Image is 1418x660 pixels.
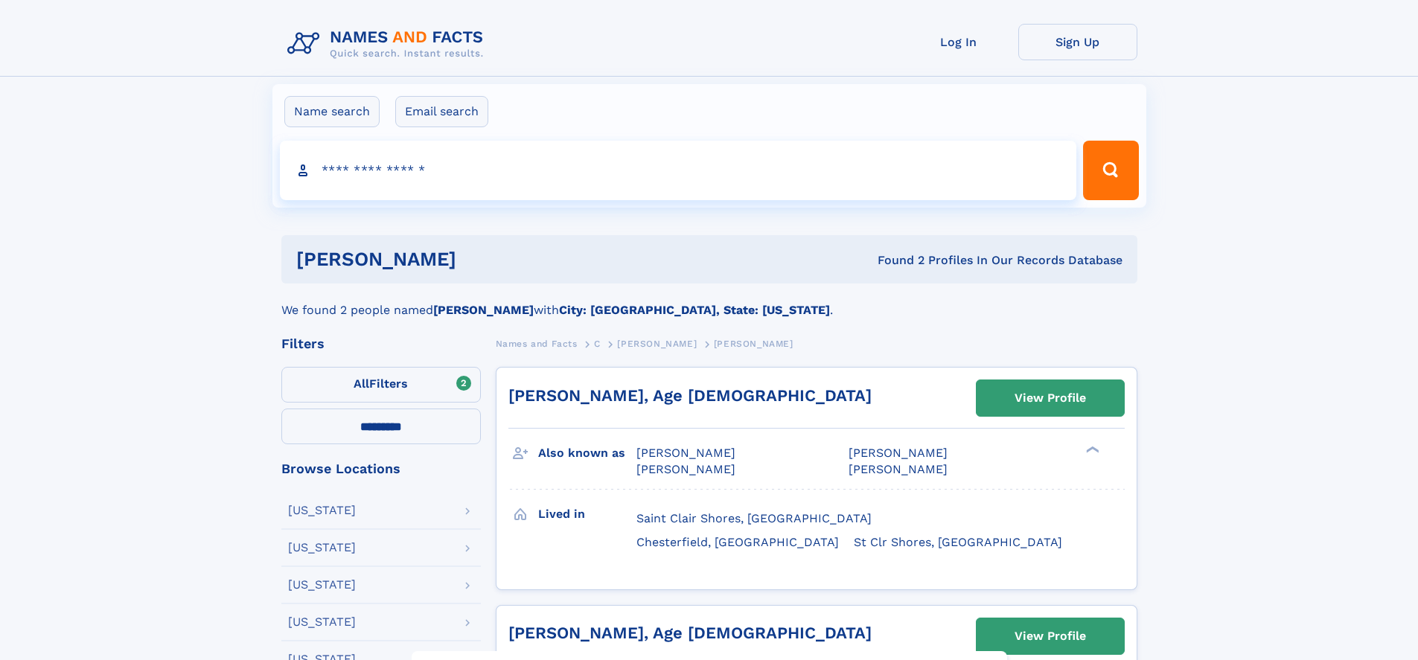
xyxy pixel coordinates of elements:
div: [US_STATE] [288,504,356,516]
a: Names and Facts [496,334,578,353]
a: [PERSON_NAME], Age [DEMOGRAPHIC_DATA] [508,386,872,405]
b: City: [GEOGRAPHIC_DATA], State: [US_STATE] [559,303,830,317]
span: C [594,339,601,349]
div: Browse Locations [281,462,481,475]
b: [PERSON_NAME] [433,303,534,317]
span: [PERSON_NAME] [849,446,948,460]
span: All [354,377,369,391]
div: [US_STATE] [288,579,356,591]
div: Filters [281,337,481,350]
a: [PERSON_NAME], Age [DEMOGRAPHIC_DATA] [508,624,872,642]
button: Search Button [1083,141,1138,200]
span: Saint Clair Shores, [GEOGRAPHIC_DATA] [636,511,872,525]
div: [US_STATE] [288,616,356,628]
label: Name search [284,96,380,127]
input: search input [280,141,1077,200]
div: [US_STATE] [288,542,356,554]
a: Log In [899,24,1018,60]
div: View Profile [1015,381,1086,415]
h3: Also known as [538,440,636,466]
a: Sign Up [1018,24,1137,60]
span: [PERSON_NAME] [636,446,735,460]
span: [PERSON_NAME] [849,462,948,476]
h3: Lived in [538,502,636,527]
a: View Profile [977,618,1124,654]
a: [PERSON_NAME] [617,334,697,353]
label: Filters [281,367,481,403]
span: [PERSON_NAME] [636,462,735,476]
h1: [PERSON_NAME] [296,250,667,269]
div: View Profile [1015,619,1086,653]
span: [PERSON_NAME] [617,339,697,349]
label: Email search [395,96,488,127]
a: View Profile [977,380,1124,416]
span: St Clr Shores, [GEOGRAPHIC_DATA] [854,535,1062,549]
div: Found 2 Profiles In Our Records Database [667,252,1122,269]
span: Chesterfield, [GEOGRAPHIC_DATA] [636,535,839,549]
a: C [594,334,601,353]
span: [PERSON_NAME] [714,339,793,349]
img: Logo Names and Facts [281,24,496,64]
div: We found 2 people named with . [281,283,1137,319]
div: ❯ [1082,445,1100,455]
